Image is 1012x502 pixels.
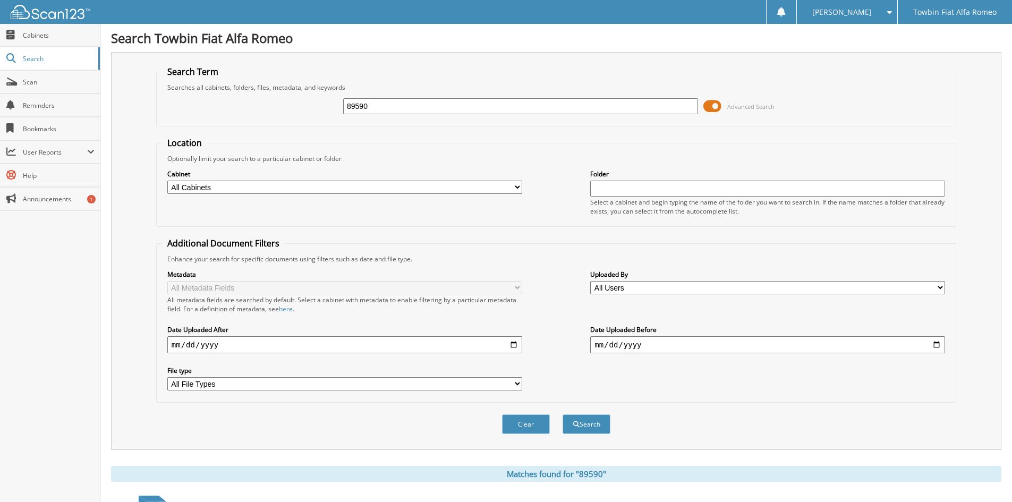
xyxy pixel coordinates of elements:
span: Scan [23,78,95,87]
span: [PERSON_NAME] [812,9,872,15]
label: File type [167,366,522,375]
div: 1 [87,195,96,203]
div: Enhance your search for specific documents using filters such as date and file type. [162,254,950,263]
span: User Reports [23,148,87,157]
legend: Location [162,137,207,149]
button: Search [563,414,610,434]
label: Folder [590,169,945,178]
button: Clear [502,414,550,434]
div: Select a cabinet and begin typing the name of the folder you want to search in. If the name match... [590,198,945,216]
label: Date Uploaded After [167,325,522,334]
legend: Search Term [162,66,224,78]
span: Bookmarks [23,124,95,133]
a: here [279,304,293,313]
div: Searches all cabinets, folders, files, metadata, and keywords [162,83,950,92]
label: Uploaded By [590,270,945,279]
label: Metadata [167,270,522,279]
span: Help [23,171,95,180]
span: Search [23,54,93,63]
div: Matches found for "89590" [111,466,1001,482]
label: Cabinet [167,169,522,178]
span: Advanced Search [727,103,775,110]
span: Reminders [23,101,95,110]
div: All metadata fields are searched by default. Select a cabinet with metadata to enable filtering b... [167,295,522,313]
span: Towbin Fiat Alfa Romeo [913,9,997,15]
span: Announcements [23,194,95,203]
img: scan123-logo-white.svg [11,5,90,19]
label: Date Uploaded Before [590,325,945,334]
h1: Search Towbin Fiat Alfa Romeo [111,29,1001,47]
div: Optionally limit your search to a particular cabinet or folder [162,154,950,163]
input: start [167,336,522,353]
legend: Additional Document Filters [162,237,285,249]
span: Cabinets [23,31,95,40]
input: end [590,336,945,353]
